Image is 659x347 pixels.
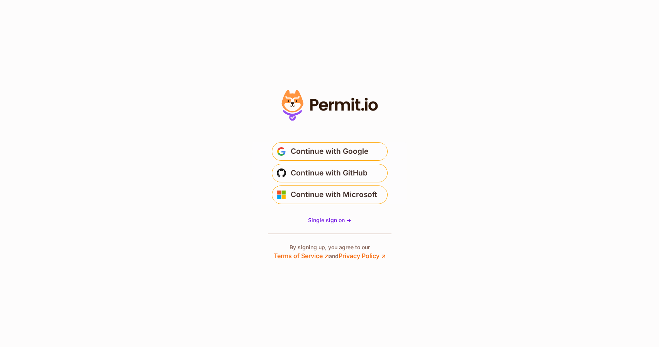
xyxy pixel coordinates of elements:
span: Continue with Microsoft [291,189,377,201]
button: Continue with GitHub [272,164,388,182]
button: Continue with Google [272,142,388,161]
p: By signing up, you agree to our and [274,243,386,260]
span: Continue with Google [291,145,368,158]
span: Single sign on -> [308,217,351,223]
span: Continue with GitHub [291,167,368,179]
a: Privacy Policy ↗ [339,252,386,260]
a: Single sign on -> [308,216,351,224]
a: Terms of Service ↗ [274,252,329,260]
button: Continue with Microsoft [272,185,388,204]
